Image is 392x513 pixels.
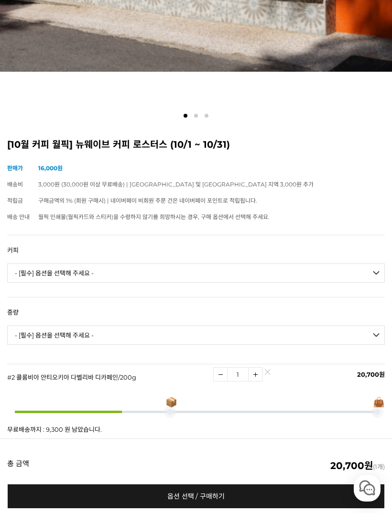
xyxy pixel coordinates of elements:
[8,484,384,508] a: 옵션 선택 / 구매하기
[63,303,123,327] a: 대화
[38,197,257,204] span: 구매금액의 1% (회원 구매시) | 네이버페이 비회원 주문 건은 네이버페이 포인트로 적립됩니다.
[7,181,23,188] span: 배송비
[373,396,385,408] span: 👜
[7,364,208,384] p: [10월 커피 월픽] 뉴웨이브 커피 로스터스 (10/1 ~ 10/31) -
[123,303,184,327] a: 설정
[30,317,36,325] span: 홈
[7,164,23,172] span: 판매가
[7,235,38,257] th: 커피
[7,458,29,472] strong: 총 금액
[357,371,385,378] span: 20,700원
[7,425,385,434] p: 무료배송까지 : 9,300 원 남았습니다.
[38,213,270,220] span: 월픽 인쇄물(월픽카드와 스티커)을 수령하지 않기를 희망하시는 경우, 구매 옵션에서 선택해 주세요.
[38,164,63,172] strong: 16,000원
[165,396,177,408] span: 📦
[38,181,314,188] span: 3,000원 (30,000원 이상 무료배송) | [GEOGRAPHIC_DATA] 및 [GEOGRAPHIC_DATA] 지역 3,000원 추가
[167,484,225,508] span: 옵션 선택 / 구매하기
[7,137,385,151] h2: [10월 커피 월픽] 뉴웨이브 커피 로스터스 (10/1 ~ 10/31)
[7,213,30,220] span: 배송 안내
[148,317,159,325] span: 설정
[7,373,136,381] span: #2 콜롬비아 안티오키아 다벨리바 디카페인/200g
[214,368,227,381] img: 수량감소
[3,303,63,327] a: 홈
[7,297,38,319] th: 중량
[330,460,373,471] em: 20,700원
[330,458,385,472] span: (1개)
[87,318,99,326] span: 대화
[249,368,262,381] img: 수량증가
[265,371,270,377] img: 삭제
[7,197,23,204] span: 적립금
